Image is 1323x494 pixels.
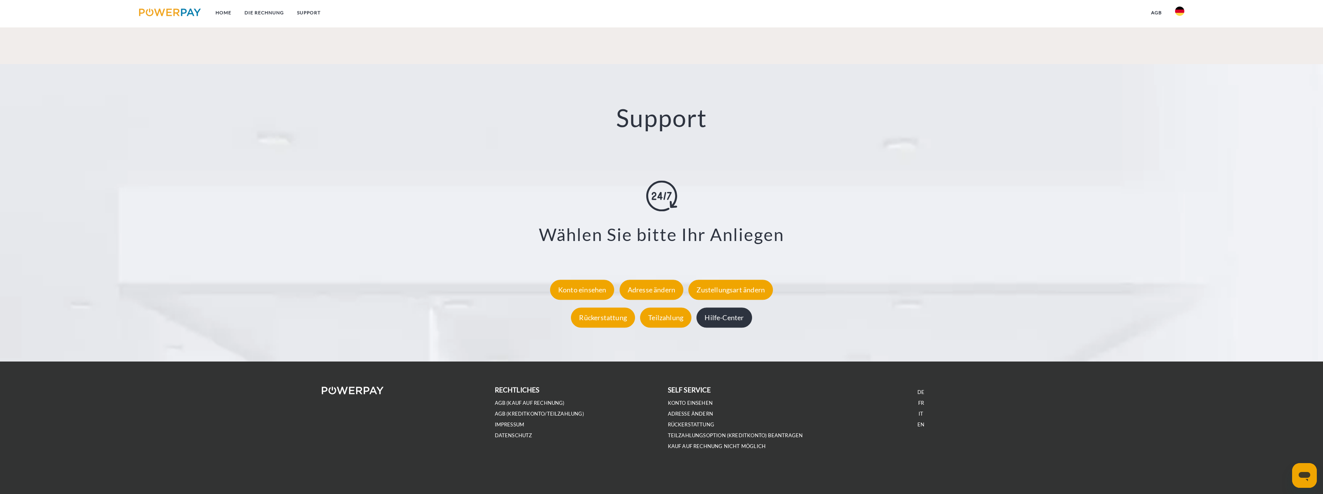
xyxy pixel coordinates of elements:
img: logo-powerpay.svg [139,8,201,16]
img: logo-powerpay-white.svg [322,387,384,394]
a: AGB (Kreditkonto/Teilzahlung) [495,411,584,417]
a: IT [919,411,923,417]
a: Rückerstattung [668,421,715,428]
a: FR [918,400,924,406]
a: Hilfe-Center [695,313,754,322]
img: online-shopping.svg [646,180,677,211]
div: Rückerstattung [571,307,635,328]
div: Teilzahlung [640,307,691,328]
a: Konto einsehen [548,285,616,294]
b: rechtliches [495,386,540,394]
h3: Wählen Sie bitte Ihr Anliegen [76,224,1247,245]
a: DE [917,389,924,396]
a: DATENSCHUTZ [495,432,532,439]
a: Adresse ändern [668,411,713,417]
iframe: Schaltfläche zum Öffnen des Messaging-Fensters [1292,463,1317,488]
div: Adresse ändern [620,280,684,300]
a: SUPPORT [290,6,327,20]
b: self service [668,386,711,394]
a: EN [917,421,924,428]
h2: Support [66,103,1257,133]
div: Konto einsehen [550,280,615,300]
a: DIE RECHNUNG [238,6,290,20]
a: AGB (Kauf auf Rechnung) [495,400,565,406]
a: Home [209,6,238,20]
a: Teilzahlung [638,313,693,322]
div: Hilfe-Center [696,307,752,328]
div: Zustellungsart ändern [688,280,773,300]
a: agb [1145,6,1168,20]
a: Rückerstattung [569,313,637,322]
a: Konto einsehen [668,400,713,406]
a: Teilzahlungsoption (KREDITKONTO) beantragen [668,432,803,439]
a: Adresse ändern [618,285,686,294]
a: Zustellungsart ändern [686,285,775,294]
a: IMPRESSUM [495,421,525,428]
img: de [1175,7,1184,16]
a: Kauf auf Rechnung nicht möglich [668,443,766,450]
